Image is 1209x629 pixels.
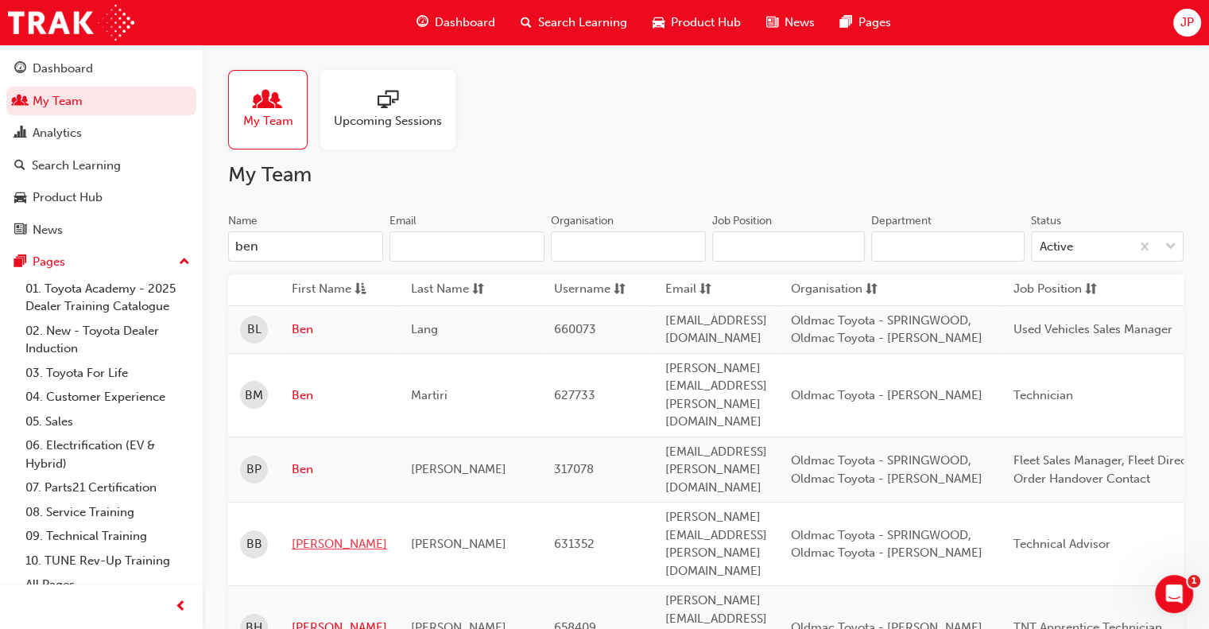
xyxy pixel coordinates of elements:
span: [PERSON_NAME][EMAIL_ADDRESS][PERSON_NAME][DOMAIN_NAME] [665,510,767,578]
div: Search Learning [32,157,121,175]
span: First Name [292,280,351,300]
a: Ben [292,460,387,479]
span: Technical Advisor [1013,537,1110,551]
span: JP [1180,14,1194,32]
h2: My Team [228,162,1184,188]
span: guage-icon [417,13,428,33]
span: My Team [243,112,293,130]
a: [PERSON_NAME] [292,535,387,553]
span: [EMAIL_ADDRESS][DOMAIN_NAME] [665,313,767,346]
input: Department [871,231,1024,262]
span: prev-icon [175,597,187,617]
a: 09. Technical Training [19,524,196,549]
span: pages-icon [14,255,26,270]
a: Search Learning [6,151,196,181]
button: Pages [6,247,196,277]
button: Last Namesorting-icon [411,280,498,300]
a: Analytics [6,118,196,148]
button: Organisationsorting-icon [791,280,878,300]
a: 01. Toyota Academy - 2025 Dealer Training Catalogue [19,277,196,319]
button: First Nameasc-icon [292,280,379,300]
span: [PERSON_NAME][EMAIL_ADDRESS][PERSON_NAME][DOMAIN_NAME] [665,361,767,429]
a: 08. Service Training [19,500,196,525]
button: Usernamesorting-icon [554,280,641,300]
span: Last Name [411,280,469,300]
a: 06. Electrification (EV & Hybrid) [19,433,196,476]
span: Oldmac Toyota - [PERSON_NAME] [791,388,982,402]
span: [PERSON_NAME] [411,462,506,476]
button: JP [1173,9,1201,37]
a: Product Hub [6,183,196,212]
a: 03. Toyota For Life [19,361,196,386]
a: News [6,215,196,245]
input: Email [389,231,544,262]
button: Job Positionsorting-icon [1013,280,1101,300]
span: Oldmac Toyota - SPRINGWOOD, Oldmac Toyota - [PERSON_NAME] [791,528,982,561]
span: Fleet Sales Manager, Fleet Direct Order Handover Contact [1013,453,1191,486]
div: News [33,221,63,239]
div: Status [1031,213,1061,229]
span: BB [246,535,262,553]
span: Organisation [791,280,862,300]
span: sorting-icon [699,280,711,300]
a: Ben [292,386,387,405]
span: Upcoming Sessions [334,112,442,130]
a: news-iconNews [754,6,827,39]
span: Pages [858,14,891,32]
a: guage-iconDashboard [404,6,508,39]
div: Product Hub [33,188,103,207]
button: DashboardMy TeamAnalyticsSearch LearningProduct HubNews [6,51,196,247]
input: Organisation [551,231,706,262]
input: Job Position [712,231,865,262]
a: Dashboard [6,54,196,83]
iframe: Intercom live chat [1155,575,1193,613]
a: search-iconSearch Learning [508,6,640,39]
span: search-icon [521,13,532,33]
div: Job Position [712,213,772,229]
input: Name [228,231,383,262]
a: My Team [228,70,320,149]
span: news-icon [14,223,26,238]
span: 1 [1188,575,1200,588]
div: Active [1040,238,1073,256]
div: Pages [33,253,65,271]
span: Dashboard [435,14,495,32]
span: people-icon [258,90,278,112]
a: 07. Parts21 Certification [19,476,196,500]
span: Lang [411,322,438,336]
span: Search Learning [538,14,627,32]
span: BP [246,460,262,479]
span: BL [247,320,262,339]
span: Product Hub [671,14,741,32]
a: 05. Sales [19,410,196,434]
a: My Team [6,87,196,116]
span: Oldmac Toyota - SPRINGWOOD, Oldmac Toyota - [PERSON_NAME] [791,453,982,486]
a: Ben [292,320,387,339]
span: BM [245,386,263,405]
button: Emailsorting-icon [665,280,753,300]
div: Name [228,213,258,229]
span: sessionType_ONLINE_URL-icon [378,90,398,112]
a: 04. Customer Experience [19,385,196,410]
span: people-icon [14,95,26,109]
span: Technician [1013,388,1073,402]
a: pages-iconPages [827,6,904,39]
a: Upcoming Sessions [320,70,468,149]
img: Trak [8,5,134,41]
span: [EMAIL_ADDRESS][PERSON_NAME][DOMAIN_NAME] [665,445,767,495]
span: sorting-icon [472,280,484,300]
span: news-icon [766,13,778,33]
div: Organisation [551,213,614,229]
span: Username [554,280,610,300]
div: Dashboard [33,60,93,78]
span: Job Position [1013,280,1082,300]
span: search-icon [14,159,25,173]
span: guage-icon [14,62,26,76]
span: sorting-icon [1085,280,1097,300]
span: car-icon [653,13,665,33]
span: 317078 [554,462,594,476]
div: Analytics [33,124,82,142]
span: 627733 [554,388,595,402]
